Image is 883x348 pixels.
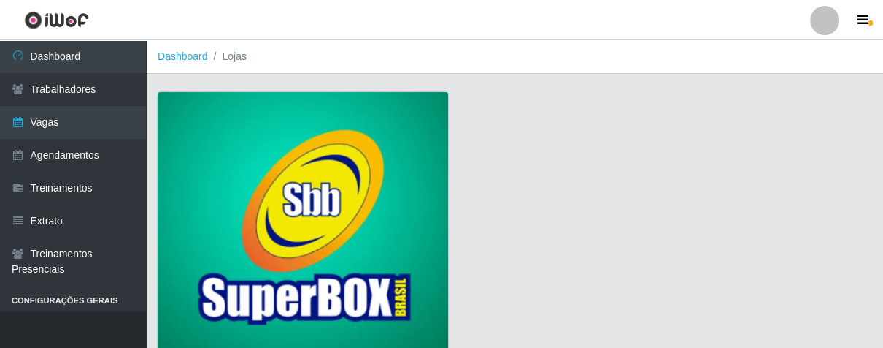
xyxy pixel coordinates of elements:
nav: breadcrumb [146,40,883,74]
a: Dashboard [158,50,208,62]
img: CoreUI Logo [24,11,89,29]
li: Lojas [208,49,247,64]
